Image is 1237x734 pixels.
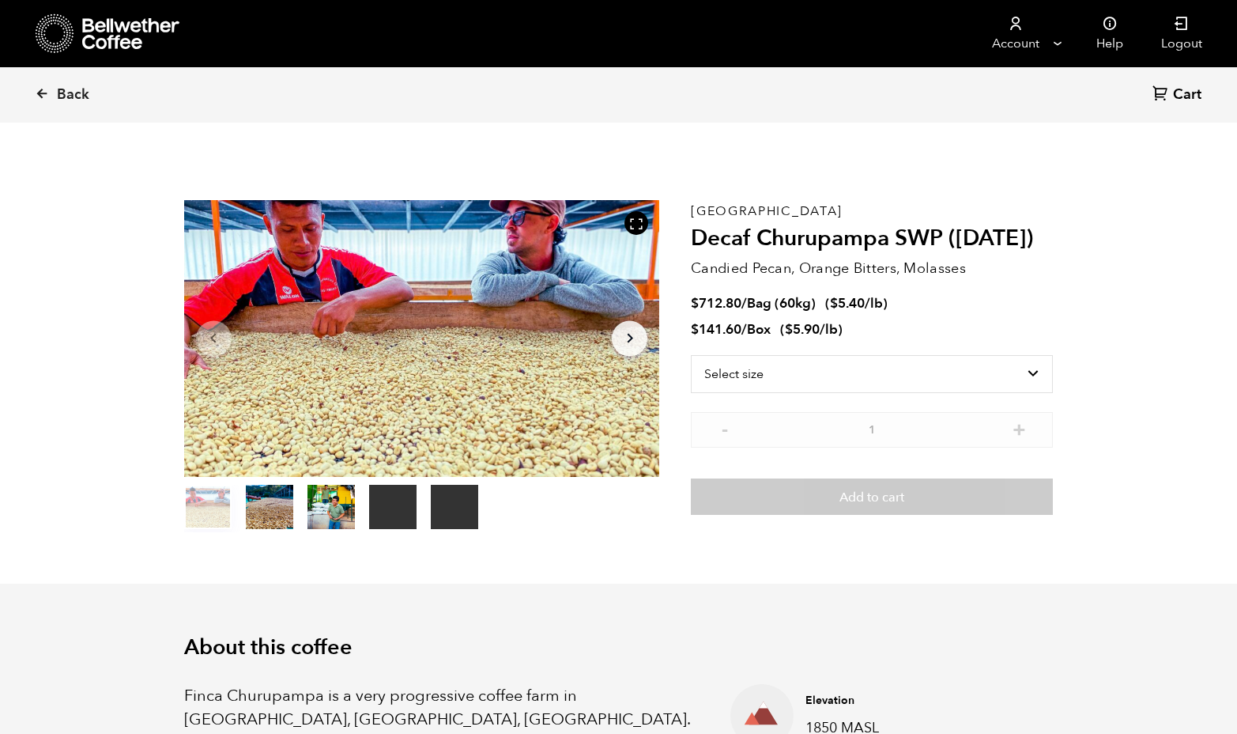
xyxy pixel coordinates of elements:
span: /lb [865,294,883,312]
span: Cart [1173,85,1201,104]
p: Candied Pecan, Orange Bitters, Molasses [691,258,1053,279]
span: ( ) [825,294,888,312]
span: /lb [820,320,838,339]
button: Add to cart [691,479,1053,515]
span: / [741,320,747,339]
span: $ [830,294,838,312]
span: Box [747,320,771,339]
a: Cart [1152,85,1205,106]
span: ( ) [780,320,843,339]
video: Your browser does not support the video tag. [431,485,478,529]
span: Back [57,85,89,104]
bdi: 712.80 [691,294,741,312]
span: / [741,294,747,312]
bdi: 5.90 [785,320,820,339]
h2: About this coffee [184,635,1054,660]
bdi: 5.40 [830,294,865,312]
span: $ [691,320,699,339]
span: $ [691,294,699,312]
button: - [715,420,734,436]
button: + [1009,420,1029,436]
bdi: 141.60 [691,320,741,339]
span: $ [785,320,793,339]
span: Bag (60kg) [747,294,816,312]
video: Your browser does not support the video tag. [369,485,417,529]
h4: Elevation [805,693,1028,709]
h2: Decaf Churupampa SWP ([DATE]) [691,225,1053,252]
